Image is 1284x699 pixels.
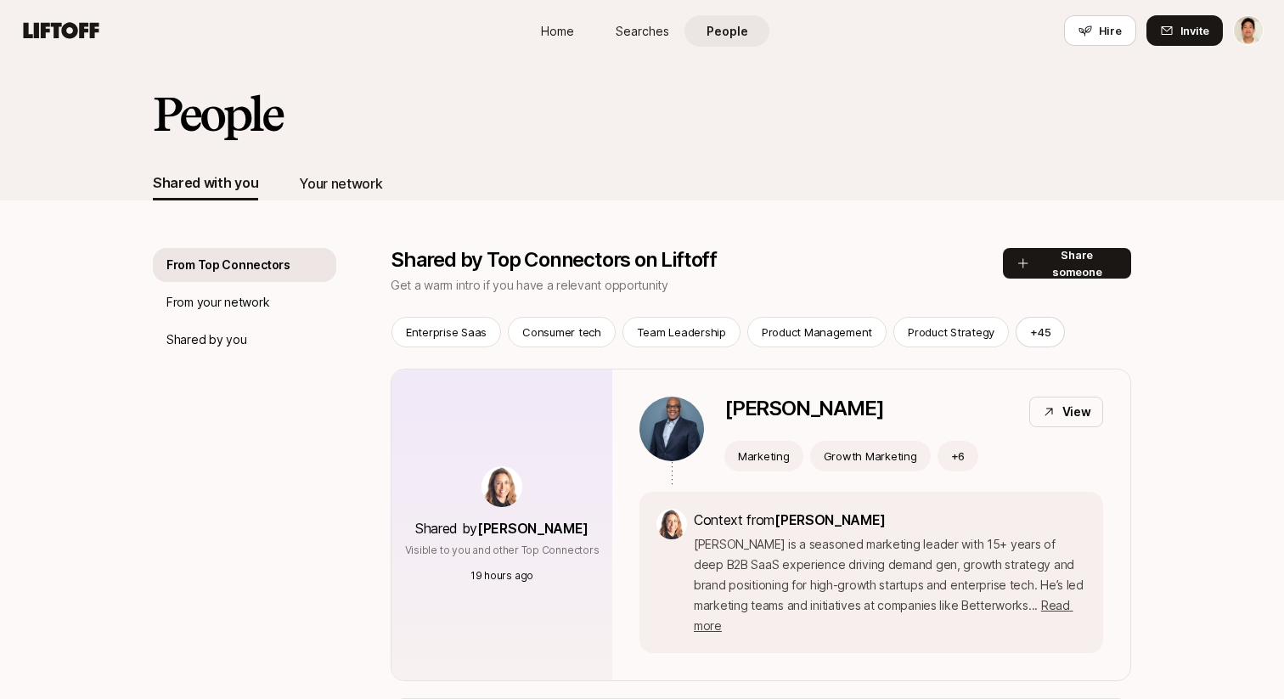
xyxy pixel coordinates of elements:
[153,166,258,200] button: Shared with you
[391,275,717,296] p: Get a warm intro if you have a relevant opportunity
[824,448,917,465] p: Growth Marketing
[762,324,872,341] p: Product Management
[477,520,588,537] span: [PERSON_NAME]
[1234,16,1263,45] img: Jeremy Chen
[166,330,246,350] p: Shared by you
[153,88,282,139] h2: People
[1064,15,1136,46] button: Hire
[694,509,1086,531] p: Context from
[405,543,600,558] p: Visible to you and other Top Connectors
[637,324,726,341] p: Team Leadership
[391,248,717,272] p: Shared by Top Connectors on Liftoff
[406,324,487,341] p: Enterprise Saas
[656,509,687,539] img: 5b4e8e9c_3b7b_4d72_a69f_7f4659b27c66.jpg
[639,397,704,461] img: d4a00215_5f96_486f_9846_edc73dbf65d7.jpg
[470,568,533,583] p: 19 hours ago
[415,517,588,539] p: Shared by
[938,441,979,471] button: +6
[600,15,684,47] a: Searches
[153,172,258,194] div: Shared with you
[481,466,522,507] img: 5b4e8e9c_3b7b_4d72_a69f_7f4659b27c66.jpg
[541,22,574,40] span: Home
[1099,22,1122,39] span: Hire
[391,369,1131,681] a: Shared by[PERSON_NAME]Visible to you and other Top Connectors19 hours ago[PERSON_NAME]ViewMarketi...
[1003,248,1131,279] button: Share someone
[299,166,382,200] button: Your network
[908,324,994,341] p: Product Strategy
[299,172,382,194] div: Your network
[1016,317,1065,347] button: +45
[1062,402,1091,422] p: View
[1233,15,1264,46] button: Jeremy Chen
[166,292,269,313] p: From your network
[684,15,769,47] a: People
[694,534,1086,636] p: [PERSON_NAME] is a seasoned marketing leader with 15+ years of deep B2B SaaS experience driving d...
[522,324,601,341] p: Consumer tech
[724,397,883,420] p: [PERSON_NAME]
[707,22,748,40] span: People
[774,511,886,528] span: [PERSON_NAME]
[515,15,600,47] a: Home
[1180,22,1209,39] span: Invite
[1146,15,1223,46] button: Invite
[166,255,290,275] p: From Top Connectors
[738,448,790,465] p: Marketing
[616,22,669,40] span: Searches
